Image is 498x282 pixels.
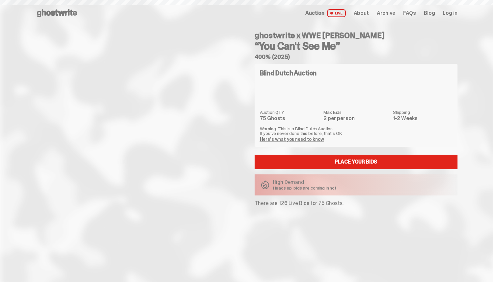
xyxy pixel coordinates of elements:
[443,11,457,16] a: Log in
[327,9,346,17] span: LIVE
[393,116,452,121] dd: 1-2 Weeks
[255,54,457,60] h5: 400% (2025)
[305,9,346,17] a: Auction LIVE
[403,11,416,16] a: FAQs
[323,110,389,115] dt: Max Bids
[260,70,317,76] h4: Blind Dutch Auction
[354,11,369,16] a: About
[305,11,324,16] span: Auction
[273,180,337,185] p: High Demand
[260,136,324,142] a: Here's what you need to know
[255,201,457,206] p: There are 126 Live Bids for 75 Ghosts.
[377,11,395,16] a: Archive
[260,126,452,136] p: Warning: This is a Blind Dutch Auction. If you’ve never done this before, that’s OK.
[255,41,457,51] h3: “You Can't See Me”
[260,116,320,121] dd: 75 Ghosts
[260,110,320,115] dt: Auction QTY
[323,116,389,121] dd: 2 per person
[255,155,457,169] a: Place your Bids
[424,11,435,16] a: Blog
[393,110,452,115] dt: Shipping
[273,186,337,190] p: Heads up: bids are coming in hot
[255,32,457,39] h4: ghostwrite x WWE [PERSON_NAME]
